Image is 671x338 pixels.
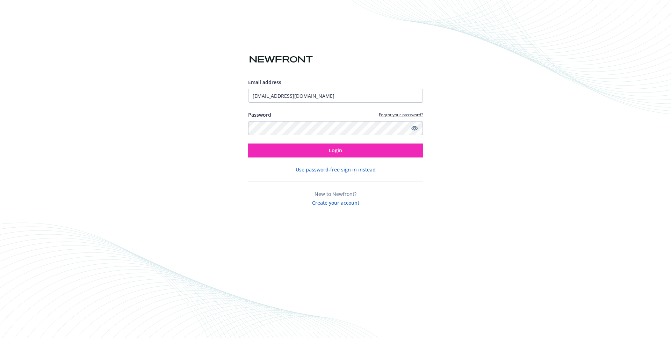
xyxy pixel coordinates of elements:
a: Show password [410,124,419,132]
a: Forgot your password? [379,112,423,118]
span: Email address [248,79,281,86]
label: Password [248,111,271,118]
button: Login [248,144,423,157]
img: Newfront logo [248,53,314,66]
input: Enter your email [248,89,423,103]
button: Create your account [312,198,359,206]
button: Use password-free sign in instead [296,166,376,173]
input: Enter your password [248,121,423,135]
span: New to Newfront? [315,191,356,197]
span: Login [329,147,342,154]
